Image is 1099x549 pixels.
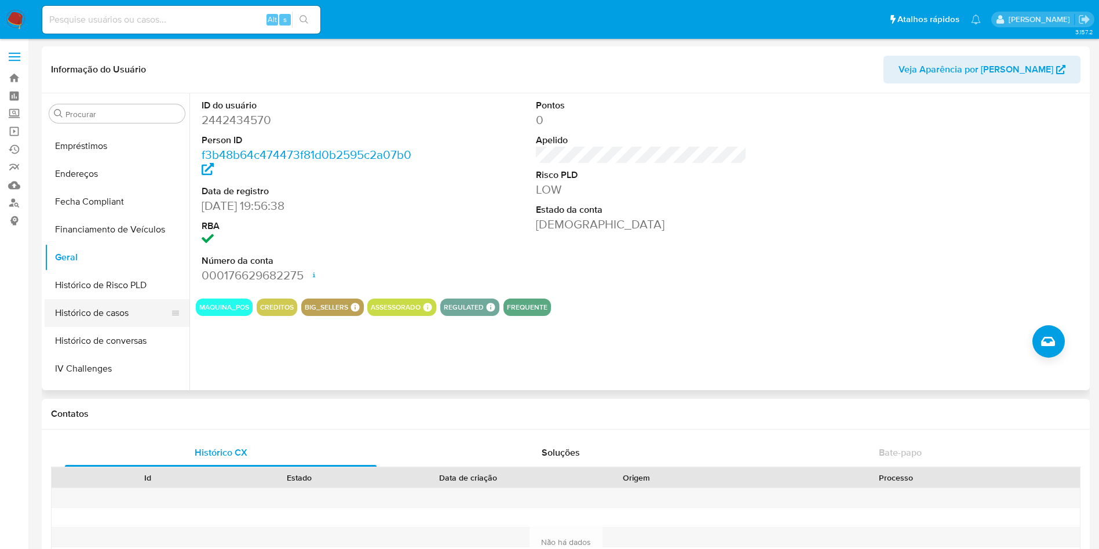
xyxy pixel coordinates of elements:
span: Bate-papo [879,446,922,459]
dd: LOW [536,181,747,198]
button: search-icon [292,12,316,28]
dd: [DATE] 19:56:38 [202,198,413,214]
dt: ID do usuário [202,99,413,112]
span: Soluções [542,446,580,459]
dt: Person ID [202,134,413,147]
dt: RBA [202,220,413,232]
button: IV Challenges [45,355,189,383]
div: Data de criação [384,472,553,483]
a: Notificações [971,14,981,24]
span: Histórico CX [195,446,247,459]
dt: Apelido [536,134,747,147]
button: Endereços [45,160,189,188]
dt: Risco PLD [536,169,747,181]
dd: 2442434570 [202,112,413,128]
div: Id [80,472,216,483]
button: Fecha Compliant [45,188,189,216]
div: Origem [569,472,704,483]
span: Atalhos rápidos [897,13,959,26]
button: Empréstimos [45,132,189,160]
h1: Informação do Usuário [51,64,146,75]
dt: Número da conta [202,254,413,267]
button: Financiamento de Veículos [45,216,189,243]
button: Histórico de conversas [45,327,189,355]
span: Veja Aparência por [PERSON_NAME] [899,56,1053,83]
input: Procurar [65,109,180,119]
input: Pesquise usuários ou casos... [42,12,320,27]
button: Veja Aparência por [PERSON_NAME] [883,56,1080,83]
button: Histórico de Risco PLD [45,271,189,299]
dt: Estado da conta [536,203,747,216]
button: Geral [45,243,189,271]
dt: Data de registro [202,185,413,198]
dd: 000176629682275 [202,267,413,283]
span: Alt [268,14,277,25]
a: f3b48b64c474473f81d0b2595c2a07b0 [202,146,411,179]
span: s [283,14,287,25]
p: magno.ferreira@mercadopago.com.br [1009,14,1074,25]
dt: Pontos [536,99,747,112]
dd: [DEMOGRAPHIC_DATA] [536,216,747,232]
dd: 0 [536,112,747,128]
h1: Contatos [51,408,1080,420]
button: Insurtech [45,383,189,410]
button: Histórico de casos [45,299,180,327]
a: Sair [1078,13,1090,26]
div: Estado [232,472,367,483]
button: Procurar [54,109,63,118]
div: Processo [721,472,1072,483]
